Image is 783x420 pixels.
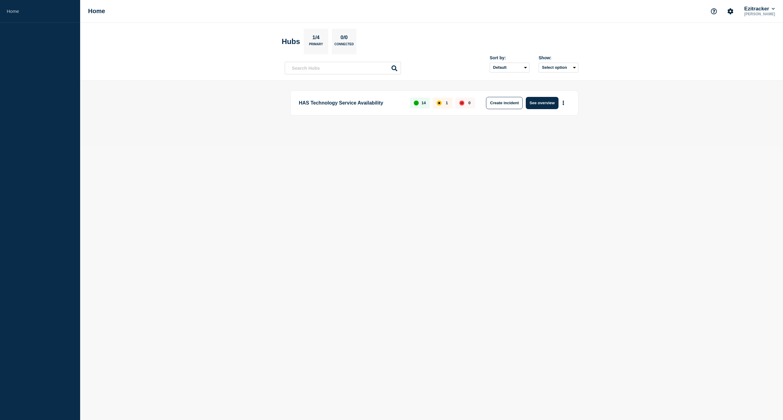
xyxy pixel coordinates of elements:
p: HAS Technology Service Availability [299,97,403,109]
input: Search Hubs [285,62,401,74]
div: affected [437,101,442,105]
div: Sort by: [490,55,529,60]
p: Connected [334,42,354,49]
div: down [459,101,464,105]
button: See overview [526,97,558,109]
p: 14 [421,101,426,105]
button: Account settings [724,5,737,18]
div: up [414,101,419,105]
h1: Home [88,8,105,15]
p: 1/4 [310,35,322,42]
button: Support [707,5,720,18]
select: Sort by [490,63,529,72]
p: Primary [309,42,323,49]
h2: Hubs [282,37,300,46]
p: 0 [468,101,470,105]
button: Create incident [486,97,523,109]
button: Ezitracker [743,6,776,12]
p: [PERSON_NAME] [743,12,776,16]
p: 1 [446,101,448,105]
button: Select option [539,63,578,72]
p: 0/0 [338,35,350,42]
div: Show: [539,55,578,60]
button: More actions [559,97,567,109]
